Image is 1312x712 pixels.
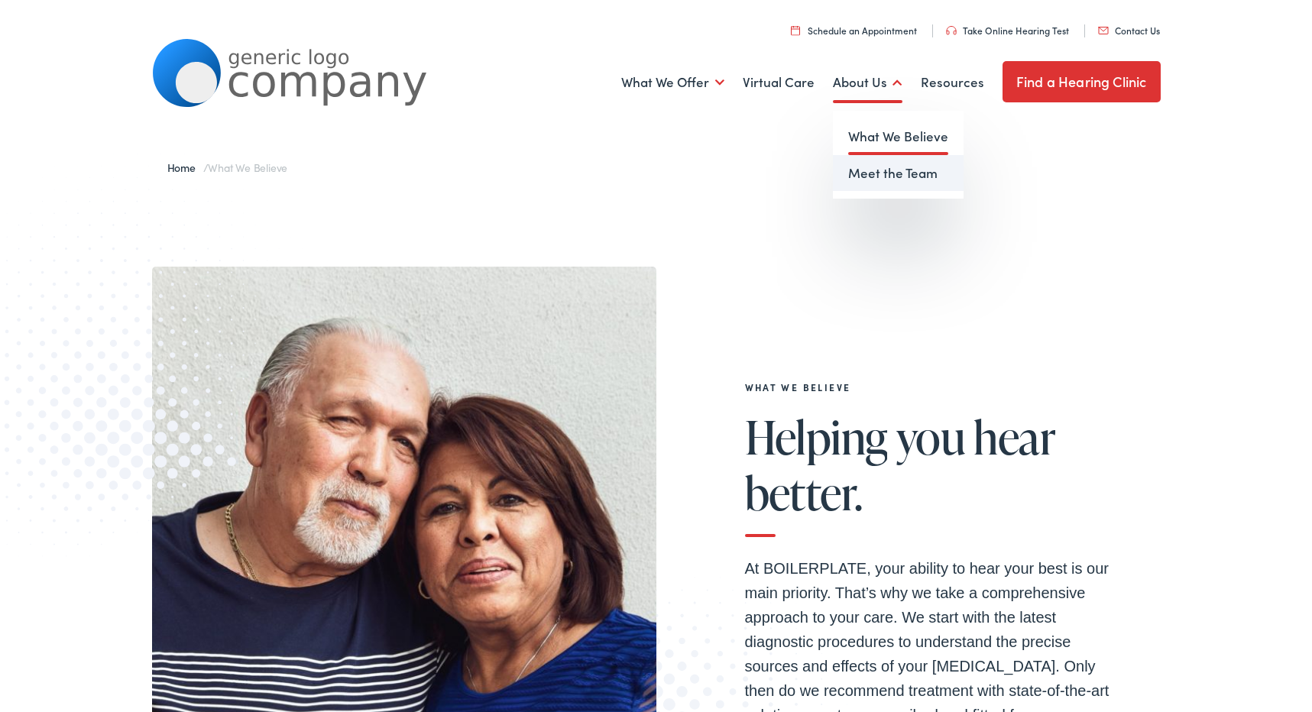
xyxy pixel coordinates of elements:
[973,412,1055,462] span: hear
[1098,24,1160,37] a: Contact Us
[791,24,917,37] a: Schedule an Appointment
[833,155,964,192] a: Meet the Team
[745,382,1112,393] h2: What We Believe
[833,54,902,111] a: About Us
[1098,27,1109,34] img: utility icon
[745,468,863,518] span: better.
[946,24,1069,37] a: Take Online Hearing Test
[1003,61,1161,102] a: Find a Hearing Clinic
[833,118,964,155] a: What We Believe
[946,26,957,35] img: utility icon
[621,54,724,111] a: What We Offer
[745,412,888,462] span: Helping
[921,54,984,111] a: Resources
[743,54,815,111] a: Virtual Care
[896,412,965,462] span: you
[791,25,800,35] img: utility icon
